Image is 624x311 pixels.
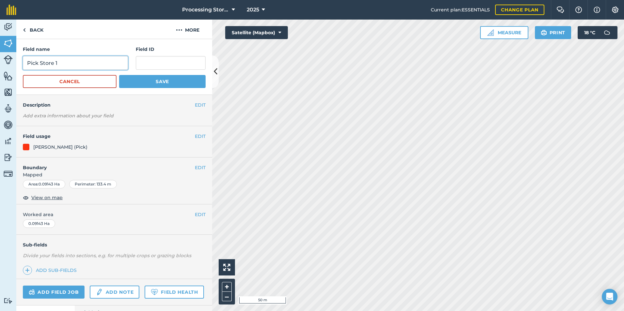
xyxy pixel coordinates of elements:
span: Mapped [16,171,212,178]
img: fieldmargin Logo [7,5,16,15]
a: Change plan [495,5,544,15]
h4: Field ID [136,46,206,53]
button: + [222,282,232,292]
a: Field Health [145,286,204,299]
h4: Boundary [16,157,195,171]
button: Measure [480,26,528,39]
img: svg+xml;base64,PD94bWwgdmVyc2lvbj0iMS4wIiBlbmNvZGluZz0idXRmLTgiPz4KPCEtLSBHZW5lcmF0b3I6IEFkb2JlIE... [601,26,614,39]
img: svg+xml;base64,PHN2ZyB4bWxucz0iaHR0cDovL3d3dy53My5vcmcvMjAwMC9zdmciIHdpZHRoPSIxOSIgaGVpZ2h0PSIyNC... [541,29,547,37]
img: svg+xml;base64,PD94bWwgdmVyc2lvbj0iMS4wIiBlbmNvZGluZz0idXRmLTgiPz4KPCEtLSBHZW5lcmF0b3I6IEFkb2JlIE... [4,22,13,32]
button: – [222,292,232,301]
span: 2025 [247,6,259,14]
img: Four arrows, one pointing top left, one top right, one bottom right and the last bottom left [223,264,230,271]
button: EDIT [195,164,206,171]
img: svg+xml;base64,PD94bWwgdmVyc2lvbj0iMS4wIiBlbmNvZGluZz0idXRmLTgiPz4KPCEtLSBHZW5lcmF0b3I6IEFkb2JlIE... [4,298,13,304]
h4: Sub-fields [16,241,212,248]
div: Open Intercom Messenger [602,289,617,304]
em: Divide your fields into sections, e.g. for multiple crops or grazing blocks [23,253,191,259]
img: svg+xml;base64,PD94bWwgdmVyc2lvbj0iMS4wIiBlbmNvZGluZz0idXRmLTgiPz4KPCEtLSBHZW5lcmF0b3I6IEFkb2JlIE... [4,104,13,113]
h4: Field name [23,46,128,53]
button: Cancel [23,75,117,88]
img: svg+xml;base64,PHN2ZyB4bWxucz0iaHR0cDovL3d3dy53My5vcmcvMjAwMC9zdmciIHdpZHRoPSI5IiBoZWlnaHQ9IjI0Ii... [23,26,26,34]
img: svg+xml;base64,PD94bWwgdmVyc2lvbj0iMS4wIiBlbmNvZGluZz0idXRmLTgiPz4KPCEtLSBHZW5lcmF0b3I6IEFkb2JlIE... [4,169,13,178]
span: View on map [31,194,63,201]
button: EDIT [195,211,206,218]
img: svg+xml;base64,PD94bWwgdmVyc2lvbj0iMS4wIiBlbmNvZGluZz0idXRmLTgiPz4KPCEtLSBHZW5lcmF0b3I6IEFkb2JlIE... [96,288,103,296]
span: Processing Stores [182,6,229,14]
img: svg+xml;base64,PHN2ZyB4bWxucz0iaHR0cDovL3d3dy53My5vcmcvMjAwMC9zdmciIHdpZHRoPSIxNyIgaGVpZ2h0PSIxNy... [594,6,600,14]
img: Ruler icon [487,29,494,36]
img: Two speech bubbles overlapping with the left bubble in the forefront [556,7,564,13]
img: svg+xml;base64,PD94bWwgdmVyc2lvbj0iMS4wIiBlbmNvZGluZz0idXRmLTgiPz4KPCEtLSBHZW5lcmF0b3I6IEFkb2JlIE... [4,136,13,146]
div: [PERSON_NAME] (Pick) [33,143,87,151]
img: svg+xml;base64,PHN2ZyB4bWxucz0iaHR0cDovL3d3dy53My5vcmcvMjAwMC9zdmciIHdpZHRoPSIyMCIgaGVpZ2h0PSIyNC... [176,26,182,34]
button: EDIT [195,101,206,109]
img: svg+xml;base64,PHN2ZyB4bWxucz0iaHR0cDovL3d3dy53My5vcmcvMjAwMC9zdmciIHdpZHRoPSIxOCIgaGVpZ2h0PSIyNC... [23,194,29,201]
span: Current plan : ESSENTIALS [431,6,490,13]
a: Add sub-fields [23,266,79,275]
span: Worked area [23,211,206,218]
button: Save [119,75,206,88]
a: Add field job [23,286,85,299]
img: svg+xml;base64,PHN2ZyB4bWxucz0iaHR0cDovL3d3dy53My5vcmcvMjAwMC9zdmciIHdpZHRoPSI1NiIgaGVpZ2h0PSI2MC... [4,71,13,81]
div: Area : 0.09143 Ha [23,180,65,188]
button: Satellite (Mapbox) [225,26,288,39]
button: Print [535,26,571,39]
div: Perimeter : 133.4 m [69,180,117,188]
span: 18 ° C [584,26,595,39]
a: Add note [90,286,139,299]
img: A question mark icon [575,7,583,13]
img: svg+xml;base64,PD94bWwgdmVyc2lvbj0iMS4wIiBlbmNvZGluZz0idXRmLTgiPz4KPCEtLSBHZW5lcmF0b3I6IEFkb2JlIE... [4,120,13,130]
img: svg+xml;base64,PHN2ZyB4bWxucz0iaHR0cDovL3d3dy53My5vcmcvMjAwMC9zdmciIHdpZHRoPSIxNCIgaGVpZ2h0PSIyNC... [25,266,30,274]
img: svg+xml;base64,PHN2ZyB4bWxucz0iaHR0cDovL3d3dy53My5vcmcvMjAwMC9zdmciIHdpZHRoPSI1NiIgaGVpZ2h0PSI2MC... [4,38,13,48]
div: 0.09143 Ha [23,219,55,228]
button: EDIT [195,133,206,140]
img: A cog icon [611,7,619,13]
button: View on map [23,194,63,201]
button: More [163,20,212,39]
img: svg+xml;base64,PD94bWwgdmVyc2lvbj0iMS4wIiBlbmNvZGluZz0idXRmLTgiPz4KPCEtLSBHZW5lcmF0b3I6IEFkb2JlIE... [4,55,13,64]
img: svg+xml;base64,PHN2ZyB4bWxucz0iaHR0cDovL3d3dy53My5vcmcvMjAwMC9zdmciIHdpZHRoPSI1NiIgaGVpZ2h0PSI2MC... [4,87,13,97]
h4: Description [23,101,206,109]
h4: Field usage [23,133,195,140]
img: svg+xml;base64,PD94bWwgdmVyc2lvbj0iMS4wIiBlbmNvZGluZz0idXRmLTgiPz4KPCEtLSBHZW5lcmF0b3I6IEFkb2JlIE... [29,288,35,296]
em: Add extra information about your field [23,113,114,119]
a: Back [16,20,50,39]
img: svg+xml;base64,PD94bWwgdmVyc2lvbj0iMS4wIiBlbmNvZGluZz0idXRmLTgiPz4KPCEtLSBHZW5lcmF0b3I6IEFkb2JlIE... [4,153,13,162]
button: 18 °C [578,26,617,39]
